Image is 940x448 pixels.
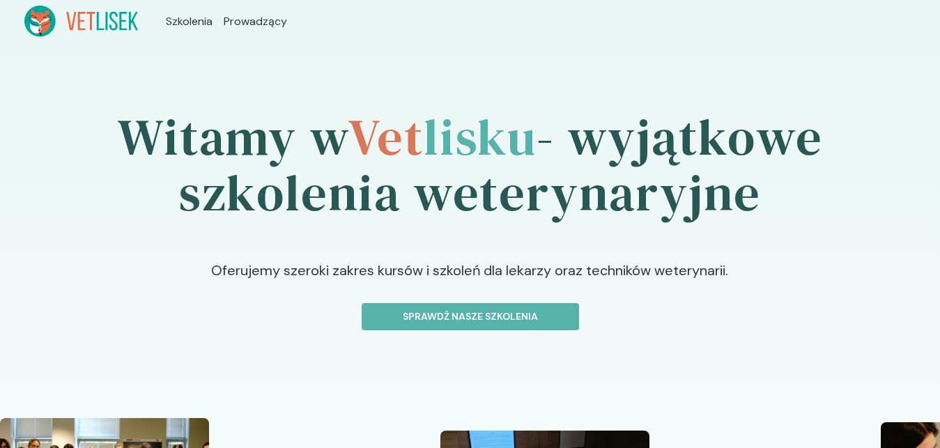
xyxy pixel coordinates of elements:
h1: Witamy w - wyjątkowe szkolenia weterynaryjne [24,70,916,260]
p: Oferujemy szeroki zakres kursów i szkoleń dla lekarzy oraz techników weterynarii. [157,260,783,303]
span: Vet [348,102,424,171]
p: Sprawdź nasze szkolenia [373,309,567,324]
span: lisku [424,102,537,171]
a: Prowadzący [224,13,287,30]
button: Sprawdź nasze szkolenia [362,303,579,330]
a: Szkolenia [166,13,213,30]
